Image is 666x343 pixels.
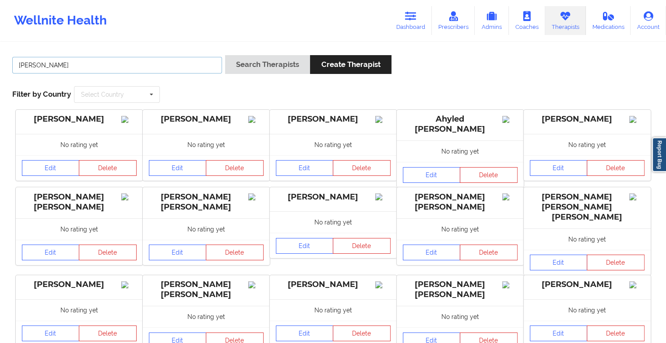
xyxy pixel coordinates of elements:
[629,116,645,123] img: Image%2Fplaceholer-image.png
[403,167,461,183] a: Edit
[375,116,391,123] img: Image%2Fplaceholer-image.png
[403,280,518,300] div: [PERSON_NAME] [PERSON_NAME]
[79,160,137,176] button: Delete
[248,281,264,288] img: Image%2Fplaceholer-image.png
[333,160,391,176] button: Delete
[270,134,397,155] div: No rating yet
[397,306,524,327] div: No rating yet
[524,134,651,155] div: No rating yet
[524,299,651,321] div: No rating yet
[545,6,586,35] a: Therapists
[333,238,391,254] button: Delete
[149,192,264,212] div: [PERSON_NAME] [PERSON_NAME]
[310,55,391,74] button: Create Therapist
[16,134,143,155] div: No rating yet
[530,255,588,270] a: Edit
[524,228,651,250] div: No rating yet
[333,325,391,341] button: Delete
[22,192,137,212] div: [PERSON_NAME] [PERSON_NAME]
[12,90,71,98] span: Filter by Country
[276,238,334,254] a: Edit
[652,137,666,172] a: Report Bug
[79,245,137,260] button: Delete
[248,116,264,123] img: Image%2Fplaceholer-image.png
[460,245,518,260] button: Delete
[403,114,518,134] div: Ahyled [PERSON_NAME]
[22,325,80,341] a: Edit
[22,280,137,290] div: [PERSON_NAME]
[149,280,264,300] div: [PERSON_NAME] [PERSON_NAME]
[502,281,518,288] img: Image%2Fplaceholer-image.png
[121,281,137,288] img: Image%2Fplaceholer-image.png
[276,192,391,202] div: [PERSON_NAME]
[587,160,645,176] button: Delete
[530,160,588,176] a: Edit
[143,218,270,240] div: No rating yet
[121,116,137,123] img: Image%2Fplaceholer-image.png
[121,193,137,200] img: Image%2Fplaceholer-image.png
[276,280,391,290] div: [PERSON_NAME]
[276,114,391,124] div: [PERSON_NAME]
[530,325,588,341] a: Edit
[12,57,222,73] input: Search Keywords
[502,116,518,123] img: Image%2Fplaceholer-image.png
[375,193,391,200] img: Image%2Fplaceholer-image.png
[149,114,264,124] div: [PERSON_NAME]
[586,6,631,35] a: Medications
[403,192,518,212] div: [PERSON_NAME] [PERSON_NAME]
[225,55,310,74] button: Search Therapists
[270,299,397,321] div: No rating yet
[629,281,645,288] img: Image%2Fplaceholer-image.png
[79,325,137,341] button: Delete
[390,6,432,35] a: Dashboard
[16,299,143,321] div: No rating yet
[248,193,264,200] img: Image%2Fplaceholer-image.png
[81,91,124,98] div: Select Country
[149,245,207,260] a: Edit
[629,193,645,200] img: Image%2Fplaceholer-image.png
[276,160,334,176] a: Edit
[270,211,397,233] div: No rating yet
[276,325,334,341] a: Edit
[530,192,645,222] div: [PERSON_NAME] [PERSON_NAME] [PERSON_NAME]
[587,255,645,270] button: Delete
[475,6,509,35] a: Admins
[530,114,645,124] div: [PERSON_NAME]
[206,245,264,260] button: Delete
[375,281,391,288] img: Image%2Fplaceholer-image.png
[502,193,518,200] img: Image%2Fplaceholer-image.png
[143,306,270,327] div: No rating yet
[397,140,524,162] div: No rating yet
[22,245,80,260] a: Edit
[143,134,270,155] div: No rating yet
[460,167,518,183] button: Delete
[403,245,461,260] a: Edit
[22,160,80,176] a: Edit
[631,6,666,35] a: Account
[149,160,207,176] a: Edit
[397,218,524,240] div: No rating yet
[22,114,137,124] div: [PERSON_NAME]
[16,218,143,240] div: No rating yet
[530,280,645,290] div: [PERSON_NAME]
[432,6,475,35] a: Prescribers
[587,325,645,341] button: Delete
[509,6,545,35] a: Coaches
[206,160,264,176] button: Delete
